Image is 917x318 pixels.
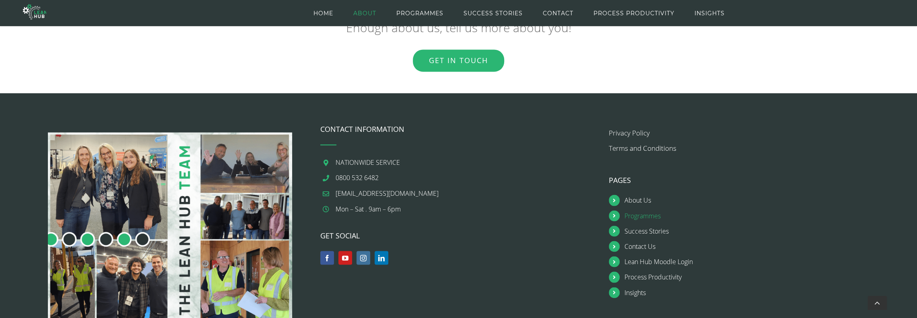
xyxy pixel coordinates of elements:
span: NATIONWIDE SERVICE [336,158,400,167]
a: Privacy Policy [609,128,650,137]
a: [EMAIL_ADDRESS][DOMAIN_NAME] [336,188,597,199]
a: YouTube [338,251,352,265]
a: Contact Us [624,241,885,252]
a: Terms and Conditions [609,144,676,153]
img: The Lean Hub | Optimising productivity with Lean Logo [23,1,46,23]
a: About Us [624,195,885,205]
a: Facebook [320,251,334,265]
a: LinkedIn [375,251,388,265]
a: Programmes [624,210,885,221]
div: Mon – Sat . 9am – 6pm [336,203,597,214]
a: Get in touch [413,49,504,72]
span: Get in touch [429,55,488,65]
a: Insights [624,287,885,298]
a: Instagram [356,251,370,265]
a: 0800 532 6482 [336,172,597,183]
h4: CONTACT INFORMATION [320,125,597,133]
a: Process Productivity [624,271,885,282]
a: Success Stories [624,226,885,236]
h4: PAGES [609,176,885,183]
h4: GET SOCIAL [320,232,597,239]
span: Enough about us, tell us more about you! [346,19,571,36]
a: Lean Hub Moodle Login [624,256,885,267]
